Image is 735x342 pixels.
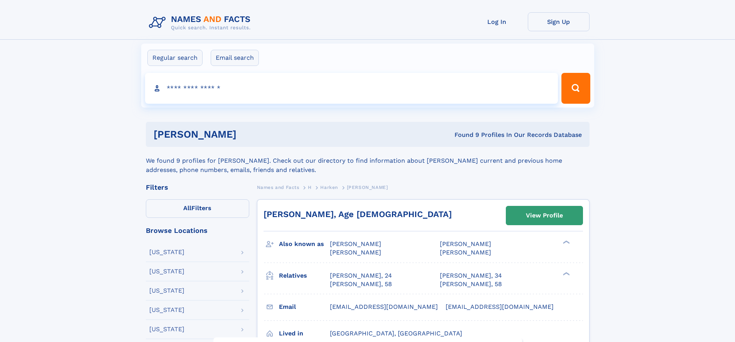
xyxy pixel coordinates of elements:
[149,249,184,255] div: [US_STATE]
[149,268,184,275] div: [US_STATE]
[561,271,570,276] div: ❯
[149,288,184,294] div: [US_STATE]
[330,330,462,337] span: [GEOGRAPHIC_DATA], [GEOGRAPHIC_DATA]
[146,199,249,218] label: Filters
[279,269,330,282] h3: Relatives
[257,182,299,192] a: Names and Facts
[330,280,392,288] a: [PERSON_NAME], 58
[466,12,528,31] a: Log In
[440,280,502,288] a: [PERSON_NAME], 58
[330,240,381,248] span: [PERSON_NAME]
[308,185,312,190] span: H
[440,249,491,256] span: [PERSON_NAME]
[330,303,438,310] span: [EMAIL_ADDRESS][DOMAIN_NAME]
[279,300,330,313] h3: Email
[506,206,583,225] a: View Profile
[146,12,257,33] img: Logo Names and Facts
[528,12,590,31] a: Sign Up
[330,271,392,280] a: [PERSON_NAME], 24
[183,204,191,212] span: All
[147,50,203,66] label: Regular search
[279,327,330,340] h3: Lived in
[146,227,249,234] div: Browse Locations
[440,271,502,280] a: [PERSON_NAME], 34
[146,184,249,191] div: Filters
[345,131,582,139] div: Found 9 Profiles In Our Records Database
[149,326,184,332] div: [US_STATE]
[446,303,554,310] span: [EMAIL_ADDRESS][DOMAIN_NAME]
[320,182,338,192] a: Harken
[561,73,590,104] button: Search Button
[526,207,563,224] div: View Profile
[145,73,558,104] input: search input
[211,50,259,66] label: Email search
[440,240,491,248] span: [PERSON_NAME]
[308,182,312,192] a: H
[347,185,388,190] span: [PERSON_NAME]
[146,147,590,175] div: We found 9 profiles for [PERSON_NAME]. Check out our directory to find information about [PERSON_...
[154,130,346,139] h1: [PERSON_NAME]
[330,249,381,256] span: [PERSON_NAME]
[561,240,570,245] div: ❯
[149,307,184,313] div: [US_STATE]
[279,238,330,251] h3: Also known as
[320,185,338,190] span: Harken
[264,209,452,219] a: [PERSON_NAME], Age [DEMOGRAPHIC_DATA]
